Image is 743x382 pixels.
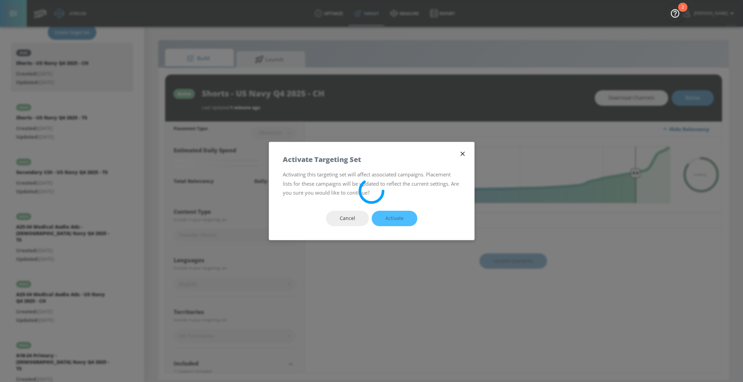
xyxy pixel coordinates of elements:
span: Cancel [340,214,355,223]
h5: Activate Targeting Set [283,156,361,163]
p: Activating this targeting set will affect associated campaigns. Placement lists for these campaig... [283,170,461,197]
button: Open Resource Center, 2 new notifications [665,3,685,23]
button: Cancel [326,211,369,226]
div: 2 [682,7,684,16]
